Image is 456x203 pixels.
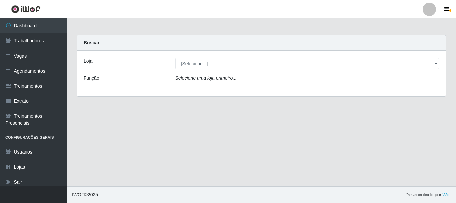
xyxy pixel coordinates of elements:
span: IWOF [72,192,84,197]
span: © 2025 . [72,191,99,198]
a: iWof [441,192,451,197]
img: CoreUI Logo [11,5,41,13]
label: Loja [84,58,92,65]
strong: Buscar [84,40,99,45]
i: Selecione uma loja primeiro... [175,75,237,81]
span: Desenvolvido por [405,191,451,198]
label: Função [84,75,99,82]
